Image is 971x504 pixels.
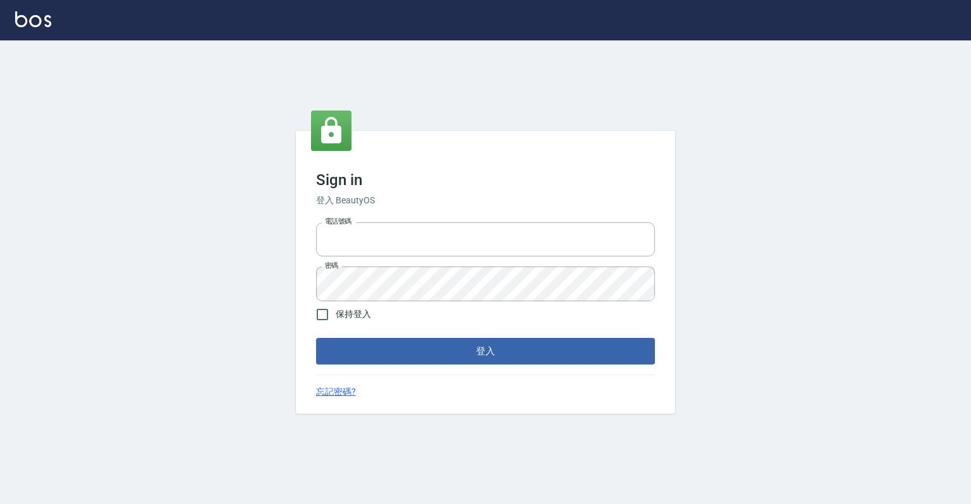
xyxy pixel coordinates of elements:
label: 電話號碼 [325,217,351,226]
h6: 登入 BeautyOS [316,194,655,207]
h3: Sign in [316,171,655,189]
img: Logo [15,11,51,27]
a: 忘記密碼? [316,385,356,399]
label: 密碼 [325,261,338,270]
span: 保持登入 [336,308,371,321]
button: 登入 [316,338,655,364]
